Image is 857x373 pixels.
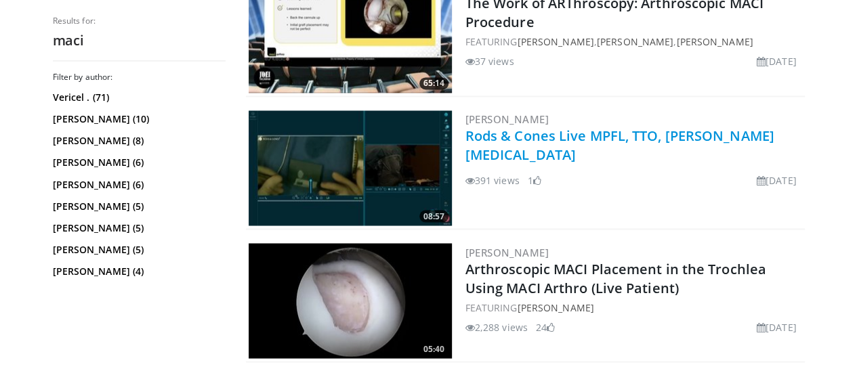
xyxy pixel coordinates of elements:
img: e7070a6c-7d67-40a7-824d-3c77b6b7b251.300x170_q85_crop-smart_upscale.jpg [249,243,452,358]
a: [PERSON_NAME] (4) [53,264,222,278]
h2: maci [53,32,226,49]
a: 08:57 [249,110,452,225]
a: [PERSON_NAME] [517,35,593,48]
li: 24 [536,320,555,334]
a: [PERSON_NAME] (5) [53,242,222,256]
span: 05:40 [419,343,448,355]
a: [PERSON_NAME] [597,35,673,48]
a: Rods & Cones Live MPFL, TTO, [PERSON_NAME][MEDICAL_DATA] [465,127,774,164]
li: 391 views [465,173,520,187]
div: FEATURING , , [465,35,802,49]
li: 37 views [465,54,514,68]
div: FEATURING [465,300,802,314]
a: Vericel . (71) [53,91,222,104]
li: 1 [528,173,541,187]
li: 2,288 views [465,320,528,334]
li: [DATE] [757,320,797,334]
a: [PERSON_NAME] [465,245,549,259]
span: 08:57 [419,210,448,222]
img: 1fd8e511-005a-4739-af78-7a78c515d221.300x170_q85_crop-smart_upscale.jpg [249,110,452,225]
a: 05:40 [249,243,452,358]
a: Arthroscopic MACI Placement in the Trochlea Using MACI Arthro (Live Patient) [465,259,766,297]
li: [DATE] [757,54,797,68]
a: [PERSON_NAME] (5) [53,199,222,213]
a: [PERSON_NAME] (5) [53,221,222,234]
a: [PERSON_NAME] [676,35,753,48]
a: [PERSON_NAME] (6) [53,177,222,191]
a: [PERSON_NAME] [517,301,593,313]
p: Results for: [53,16,226,26]
span: 65:14 [419,77,448,89]
a: [PERSON_NAME] (10) [53,112,222,126]
a: [PERSON_NAME] [465,112,549,126]
li: [DATE] [757,173,797,187]
h3: Filter by author: [53,72,226,83]
a: [PERSON_NAME] (6) [53,156,222,169]
a: [PERSON_NAME] (8) [53,134,222,148]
